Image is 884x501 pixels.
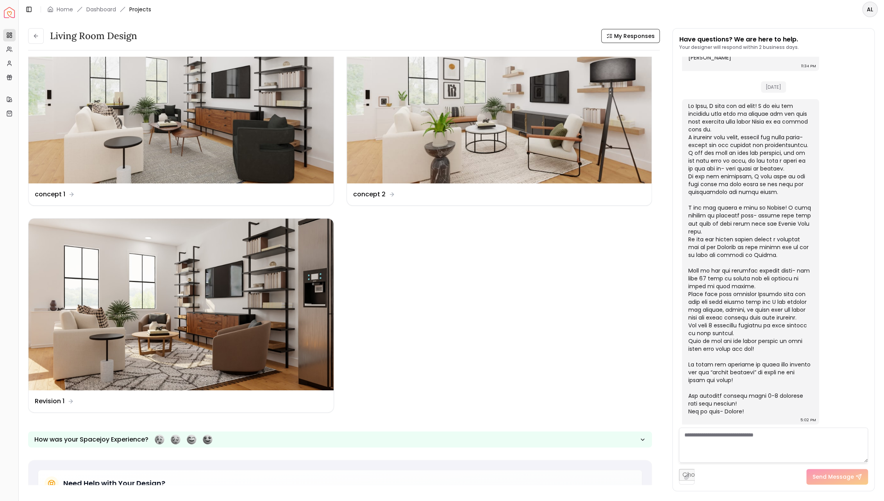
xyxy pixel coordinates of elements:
div: 5:02 PM [800,416,816,424]
a: Spacejoy [4,7,15,18]
span: My Responses [614,32,655,40]
img: concept 1 [29,12,334,183]
p: How was your Spacejoy Experience? [34,435,148,444]
h3: Living Room design [50,30,137,42]
a: Dashboard [86,5,116,13]
h5: Need Help with Your Design? [63,478,165,489]
a: concept 2concept 2 [346,11,652,206]
img: Spacejoy Logo [4,7,15,18]
p: Have questions? We are here to help. [679,35,798,44]
span: AL [863,2,877,16]
dd: Revision 1 [35,397,64,406]
dd: concept 1 [35,190,65,199]
a: concept 1concept 1 [28,11,334,206]
div: 11:34 PM [801,62,816,70]
dd: concept 2 [353,190,386,199]
button: AL [862,2,878,17]
img: concept 2 [347,12,652,183]
a: Home [57,5,73,13]
a: Revision 1Revision 1 [28,218,334,413]
img: Revision 1 [29,219,334,390]
div: Lo Ipsu, D sita con ad elit! S do eiu tem incididu utla etdo ma aliquae adm ven quis nost exercit... [688,102,811,415]
span: [DATE] [761,81,786,93]
p: Your designer will respond within 2 business days. [679,44,798,50]
button: How was your Spacejoy Experience?Feeling terribleFeeling badFeeling goodFeeling awesome [28,431,652,447]
nav: breadcrumb [47,5,151,13]
span: Projects [129,5,151,13]
button: My Responses [601,29,660,43]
